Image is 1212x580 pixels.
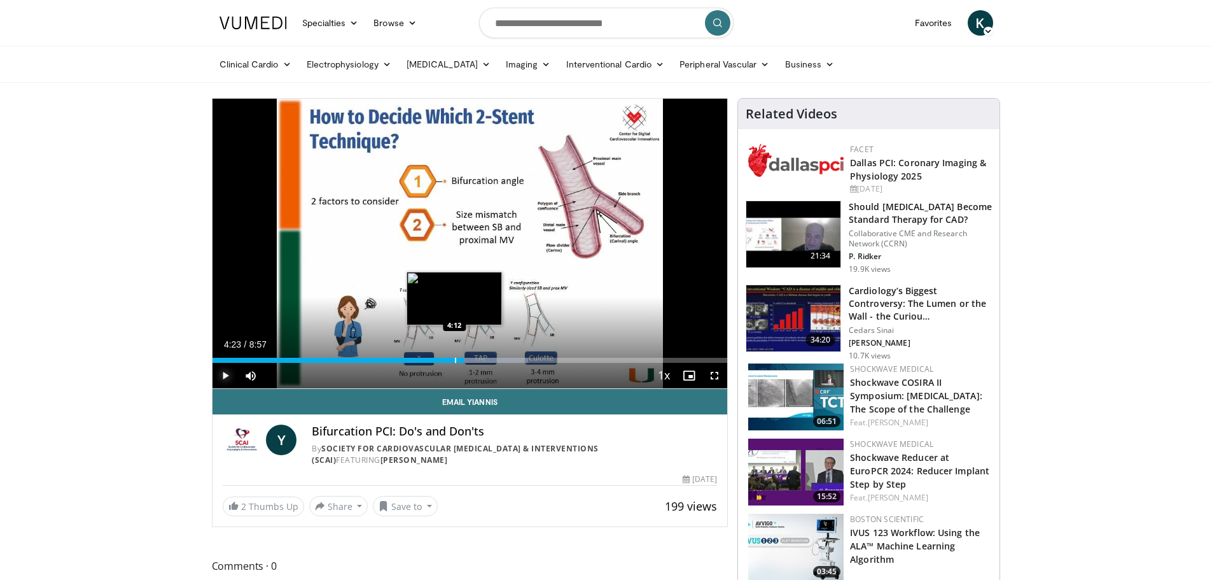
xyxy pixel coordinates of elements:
[479,8,734,38] input: Search topics, interventions
[498,52,559,77] a: Imaging
[849,338,992,348] p: [PERSON_NAME]
[223,425,261,455] img: Society for Cardiovascular Angiography & Interventions (SCAI)
[559,52,672,77] a: Interventional Cardio
[399,52,498,77] a: [MEDICAL_DATA]
[683,474,717,485] div: [DATE]
[312,443,599,465] a: Society for Cardiovascular [MEDICAL_DATA] & Interventions (SCAI)
[849,201,992,226] h3: Should [MEDICAL_DATA] Become Standard Therapy for CAD?
[223,497,304,516] a: 2 Thumbs Up
[373,496,438,516] button: Save to
[746,285,992,361] a: 34:20 Cardiology’s Biggest Controversy: The Lumen or the Wall - the Curiou… Cedars Sinai [PERSON_...
[219,17,287,29] img: VuMedi Logo
[849,251,992,262] p: P. Ridker
[850,451,989,490] a: Shockwave Reducer at EuroPCR 2024: Reducer Implant Step by Step
[241,500,246,513] span: 2
[850,364,933,374] a: Shockwave Medical
[746,106,837,122] h4: Related Videos
[295,10,366,36] a: Specialties
[746,201,840,267] img: eb63832d-2f75-457d-8c1a-bbdc90eb409c.150x105_q85_crop-smart_upscale.jpg
[849,325,992,336] p: Cedars Sinai
[813,491,840,502] span: 15:52
[813,566,840,577] span: 03:45
[850,157,986,182] a: Dallas PCI: Coronary Imaging & Physiology 2025
[850,376,982,415] a: Shockwave COSIRA II Symposium: [MEDICAL_DATA]: The Scope of the Challenge
[309,496,368,516] button: Share
[665,499,717,514] span: 199 views
[868,492,928,503] a: [PERSON_NAME]
[849,264,891,274] p: 19.9K views
[249,339,267,350] span: 8:57
[312,443,717,466] div: By FEATURING
[850,514,924,525] a: Boston Scientific
[849,351,891,361] p: 10.7K views
[805,334,836,346] span: 34:20
[366,10,424,36] a: Browse
[748,439,844,506] img: fadbcca3-3c72-4f96-a40d-f2c885e80660.150x105_q85_crop-smart_upscale.jpg
[907,10,960,36] a: Favorites
[224,339,241,350] span: 4:23
[850,183,989,195] div: [DATE]
[850,439,933,449] a: Shockwave Medical
[702,363,727,388] button: Fullscreen
[748,364,844,430] img: c35ce14a-3a80-4fd3-b91e-c59d4b4f33e6.150x105_q85_crop-smart_upscale.jpg
[212,99,728,389] video-js: Video Player
[777,52,842,77] a: Business
[672,52,777,77] a: Peripheral Vascular
[849,285,992,323] h3: Cardiology’s Biggest Controversy: The Lumen or the Wall - the Curiou…
[968,10,993,36] a: K
[850,417,989,428] div: Feat.
[850,144,874,155] a: FACET
[805,250,836,262] span: 21:34
[651,363,676,388] button: Playback Rate
[238,363,263,388] button: Mute
[748,439,844,506] a: 15:52
[380,455,448,465] a: [PERSON_NAME]
[266,425,296,455] a: Y
[244,339,247,350] span: /
[748,364,844,430] a: 06:51
[746,201,992,274] a: 21:34 Should [MEDICAL_DATA] Become Standard Therapy for CAD? Collaborative CME and Research Netwo...
[212,363,238,388] button: Play
[312,425,717,439] h4: Bifurcation PCI: Do's and Don'ts
[407,272,502,325] img: image.jpeg
[849,229,992,249] p: Collaborative CME and Research Network (CCRN)
[212,358,728,363] div: Progress Bar
[748,144,844,177] img: 939357b5-304e-4393-95de-08c51a3c5e2a.png.150x105_q85_autocrop_double_scale_upscale_version-0.2.png
[212,558,728,574] span: Comments 0
[676,363,702,388] button: Enable picture-in-picture mode
[212,389,728,414] a: Email Yiannis
[868,417,928,428] a: [PERSON_NAME]
[212,52,299,77] a: Clinical Cardio
[299,52,399,77] a: Electrophysiology
[813,416,840,427] span: 06:51
[746,285,840,351] img: d453240d-5894-4336-be61-abca2891f366.150x105_q85_crop-smart_upscale.jpg
[850,492,989,504] div: Feat.
[850,527,980,565] a: IVUS 123 Workflow: Using the ALA™ Machine Learning Algorithm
